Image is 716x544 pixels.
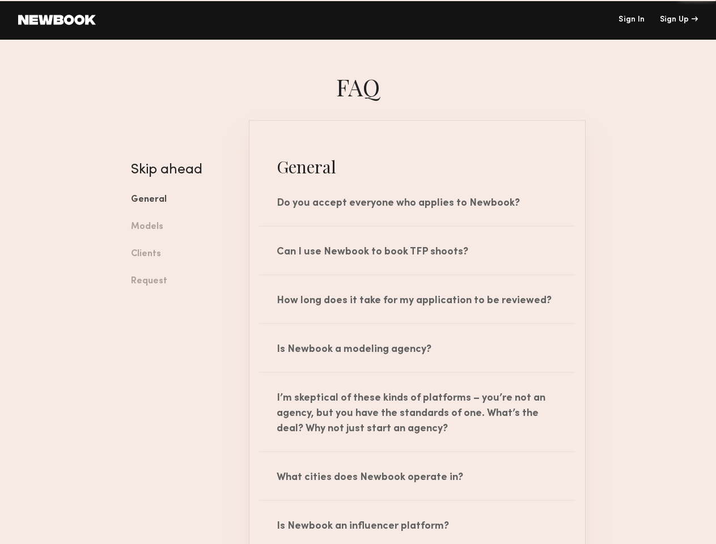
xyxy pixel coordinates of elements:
[131,186,232,214] a: General
[249,324,585,372] div: Is Newbook a modeling agency?
[131,214,232,241] a: Models
[618,16,645,24] a: Sign In
[249,155,585,178] h4: General
[249,178,585,226] div: Do you accept everyone who applies to Newbook?
[249,452,585,500] div: What cities does Newbook operate in?
[249,373,585,451] div: I’m skeptical of these kinds of platforms – you’re not an agency, but you have the standards of o...
[131,241,232,268] a: Clients
[249,275,585,323] div: How long does it take for my application to be reviewed?
[131,268,232,295] a: Request
[122,71,594,102] h1: faq
[660,16,698,24] div: Sign Up
[131,163,232,177] h4: Skip ahead
[249,227,585,274] div: Can I use Newbook to book TFP shoots?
